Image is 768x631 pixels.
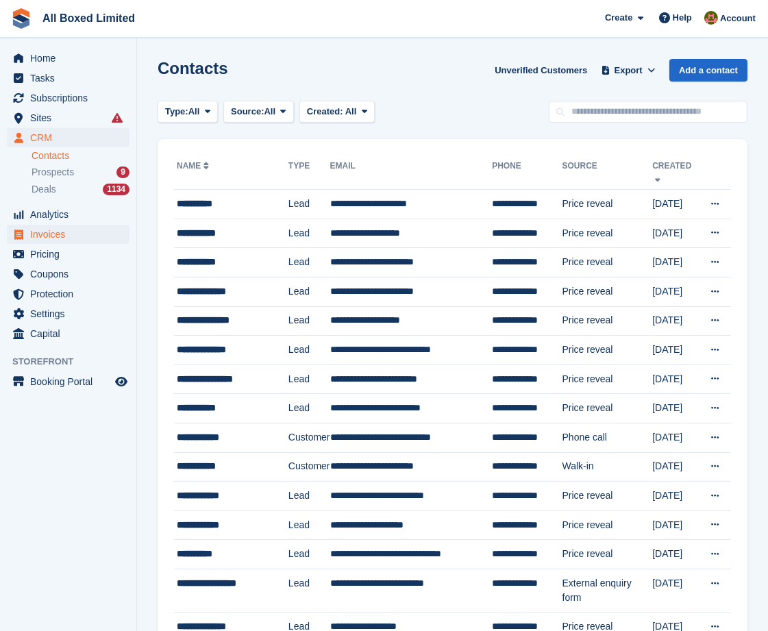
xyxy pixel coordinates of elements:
[307,106,343,116] span: Created:
[562,156,653,190] th: Source
[652,423,702,452] td: [DATE]
[288,364,330,394] td: Lead
[7,264,129,284] a: menu
[223,101,294,123] button: Source: All
[652,190,702,219] td: [DATE]
[288,569,330,613] td: Lead
[562,190,653,219] td: Price reveal
[489,59,593,82] a: Unverified Customers
[652,364,702,394] td: [DATE]
[562,277,653,306] td: Price reveal
[30,49,112,68] span: Home
[7,88,129,108] a: menu
[165,105,188,119] span: Type:
[264,105,276,119] span: All
[32,166,74,179] span: Prospects
[345,106,357,116] span: All
[7,324,129,343] a: menu
[30,372,112,391] span: Booking Portal
[37,7,140,29] a: All Boxed Limited
[30,264,112,284] span: Coupons
[652,336,702,365] td: [DATE]
[158,101,218,123] button: Type: All
[288,482,330,511] td: Lead
[158,59,228,77] h1: Contacts
[562,569,653,613] td: External enquiry form
[562,306,653,336] td: Price reveal
[652,452,702,482] td: [DATE]
[562,219,653,248] td: Price reveal
[288,156,330,190] th: Type
[288,394,330,423] td: Lead
[288,190,330,219] td: Lead
[7,108,129,127] a: menu
[615,64,643,77] span: Export
[652,394,702,423] td: [DATE]
[11,8,32,29] img: stora-icon-8386f47178a22dfd0bd8f6a31ec36ba5ce8667c1dd55bd0f319d3a0aa187defe.svg
[288,277,330,306] td: Lead
[562,452,653,482] td: Walk-in
[30,304,112,323] span: Settings
[30,284,112,304] span: Protection
[330,156,493,190] th: Email
[30,225,112,244] span: Invoices
[32,149,129,162] a: Contacts
[288,540,330,569] td: Lead
[562,540,653,569] td: Price reveal
[288,336,330,365] td: Lead
[7,225,129,244] a: menu
[652,161,691,183] a: Created
[7,69,129,88] a: menu
[30,324,112,343] span: Capital
[492,156,562,190] th: Phone
[32,182,129,197] a: Deals 1134
[188,105,200,119] span: All
[669,59,747,82] a: Add a contact
[30,205,112,224] span: Analytics
[112,112,123,123] i: Smart entry sync failures have occurred
[562,510,653,540] td: Price reveal
[652,248,702,277] td: [DATE]
[605,11,632,25] span: Create
[7,304,129,323] a: menu
[562,394,653,423] td: Price reveal
[652,219,702,248] td: [DATE]
[113,373,129,390] a: Preview store
[288,248,330,277] td: Lead
[720,12,756,25] span: Account
[288,452,330,482] td: Customer
[673,11,692,25] span: Help
[562,336,653,365] td: Price reveal
[177,161,212,171] a: Name
[7,245,129,264] a: menu
[30,108,112,127] span: Sites
[562,364,653,394] td: Price reveal
[231,105,264,119] span: Source:
[652,510,702,540] td: [DATE]
[12,355,136,369] span: Storefront
[562,482,653,511] td: Price reveal
[598,59,658,82] button: Export
[30,88,112,108] span: Subscriptions
[7,128,129,147] a: menu
[288,219,330,248] td: Lead
[288,306,330,336] td: Lead
[7,49,129,68] a: menu
[652,540,702,569] td: [DATE]
[103,184,129,195] div: 1134
[562,248,653,277] td: Price reveal
[32,165,129,180] a: Prospects 9
[704,11,718,25] img: Sharon Hawkins
[652,277,702,306] td: [DATE]
[30,245,112,264] span: Pricing
[30,69,112,88] span: Tasks
[288,423,330,452] td: Customer
[116,166,129,178] div: 9
[652,482,702,511] td: [DATE]
[652,306,702,336] td: [DATE]
[288,510,330,540] td: Lead
[562,423,653,452] td: Phone call
[32,183,56,196] span: Deals
[7,205,129,224] a: menu
[30,128,112,147] span: CRM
